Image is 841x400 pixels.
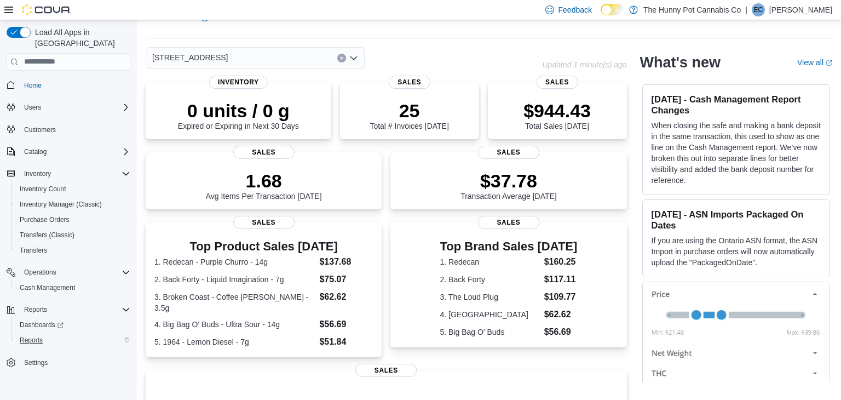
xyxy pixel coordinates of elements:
[2,265,135,280] button: Operations
[15,334,47,347] a: Reports
[20,246,47,255] span: Transfers
[233,146,295,159] span: Sales
[643,3,741,16] p: The Hunny Pot Cannabis Co
[2,355,135,370] button: Settings
[319,318,373,331] dd: $56.69
[478,146,539,159] span: Sales
[15,213,130,226] span: Purchase Orders
[523,100,591,122] p: $944.43
[24,169,51,178] span: Inventory
[154,292,315,313] dt: 3. Broken Coast - Coffee [PERSON_NAME] - 3.5g
[2,122,135,138] button: Customers
[15,281,130,294] span: Cash Management
[20,200,102,209] span: Inventory Manager (Classic)
[11,212,135,227] button: Purchase Orders
[11,243,135,258] button: Transfers
[797,58,832,67] a: View allExternal link
[558,4,592,15] span: Feedback
[11,227,135,243] button: Transfers (Classic)
[349,54,358,62] button: Open list of options
[319,290,373,304] dd: $62.62
[2,144,135,159] button: Catalog
[20,336,43,345] span: Reports
[2,100,135,115] button: Users
[601,4,624,15] input: Dark Mode
[544,290,578,304] dd: $109.77
[20,167,55,180] button: Inventory
[389,76,430,89] span: Sales
[20,303,51,316] button: Reports
[20,167,130,180] span: Inventory
[478,216,539,229] span: Sales
[15,182,130,196] span: Inventory Count
[652,94,821,116] h3: [DATE] - Cash Management Report Changes
[24,125,56,134] span: Customers
[752,3,765,16] div: Emily Cosby
[20,145,51,158] button: Catalog
[440,309,540,320] dt: 4. [GEOGRAPHIC_DATA]
[178,100,299,130] div: Expired or Expiring in Next 30 Days
[652,209,821,231] h3: [DATE] - ASN Imports Packaged On Dates
[154,240,373,253] h3: Top Product Sales [DATE]
[20,123,60,136] a: Customers
[209,76,268,89] span: Inventory
[24,81,42,90] span: Home
[15,334,130,347] span: Reports
[24,103,41,112] span: Users
[2,166,135,181] button: Inventory
[2,302,135,317] button: Reports
[20,283,75,292] span: Cash Management
[20,356,52,369] a: Settings
[319,335,373,348] dd: $51.84
[440,240,578,253] h3: Top Brand Sales [DATE]
[20,215,70,224] span: Purchase Orders
[24,268,56,277] span: Operations
[15,318,130,332] span: Dashboards
[460,170,557,201] div: Transaction Average [DATE]
[20,145,130,158] span: Catalog
[542,60,626,69] p: Updated 1 minute(s) ago
[24,147,47,156] span: Catalog
[11,317,135,333] a: Dashboards
[652,120,821,186] p: When closing the safe and making a bank deposit in the same transaction, this used to show as one...
[20,123,130,136] span: Customers
[319,255,373,268] dd: $137.68
[20,185,66,193] span: Inventory Count
[15,213,74,226] a: Purchase Orders
[440,292,540,302] dt: 3. The Loud Plug
[355,364,417,377] span: Sales
[154,256,315,267] dt: 1. Redecan - Purple Churro - 14g
[152,51,228,64] span: [STREET_ADDRESS]
[20,101,130,114] span: Users
[745,3,747,16] p: |
[440,327,540,338] dt: 5. Big Bag O' Buds
[20,356,130,369] span: Settings
[754,3,763,16] span: EC
[11,197,135,212] button: Inventory Manager (Classic)
[20,78,130,92] span: Home
[544,255,578,268] dd: $160.25
[544,308,578,321] dd: $62.62
[440,274,540,285] dt: 2. Back Forty
[460,170,557,192] p: $37.78
[15,228,130,242] span: Transfers (Classic)
[370,100,448,122] p: 25
[233,216,295,229] span: Sales
[154,319,315,330] dt: 4. Big Bag O' Buds - Ultra Sour - 14g
[154,336,315,347] dt: 5. 1964 - Lemon Diesel - 7g
[24,305,47,314] span: Reports
[536,76,578,89] span: Sales
[11,181,135,197] button: Inventory Count
[15,198,130,211] span: Inventory Manager (Classic)
[15,198,106,211] a: Inventory Manager (Classic)
[20,321,64,329] span: Dashboards
[154,274,315,285] dt: 2. Back Forty - Liquid Imagination - 7g
[2,77,135,93] button: Home
[15,182,71,196] a: Inventory Count
[20,266,61,279] button: Operations
[440,256,540,267] dt: 1. Redecan
[24,358,48,367] span: Settings
[544,273,578,286] dd: $117.11
[769,3,832,16] p: [PERSON_NAME]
